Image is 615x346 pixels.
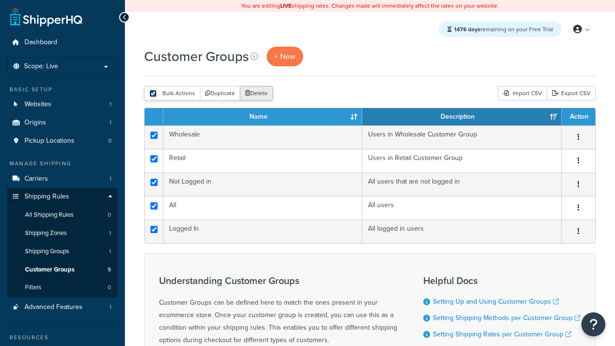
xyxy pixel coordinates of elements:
[433,297,559,307] a: Setting Up and Using Customer Groups
[7,224,118,242] a: Shipping Zones 1
[7,132,118,150] a: Pickup Locations 0
[25,284,41,292] span: Filters
[25,100,51,109] span: Websites
[274,51,295,62] span: + New
[7,279,118,297] li: Filters
[7,243,118,260] a: Shipping Groups 1
[433,313,580,323] a: Setting Shipping Methods per Customer Group
[25,175,48,183] span: Carriers
[439,22,562,37] div: remaining on your Free Trial
[110,175,111,183] span: 1
[7,298,118,316] li: Advanced Features
[25,266,74,274] span: Customer Groups
[362,149,562,173] td: Users in Retail Customer Group
[109,247,111,256] span: 1
[498,86,547,100] div: Import CSV
[25,303,83,311] span: Advanced Features
[7,261,118,279] li: Customer Groups
[562,108,595,125] th: Action
[163,196,362,220] td: All
[362,196,562,220] td: All users
[280,1,292,10] b: LIVE
[144,47,249,66] h1: Customer Groups
[159,275,399,286] h3: Understanding Customer Groups
[10,7,82,26] a: ShipperHQ Home
[433,329,571,339] a: Setting Shipping Rates per Customer Group
[25,137,74,145] span: Pickup Locations
[362,173,562,196] td: All users that are not logged in
[163,149,362,173] td: Retail
[7,86,118,94] div: Basic Setup
[24,62,58,71] span: Scope: Live
[7,279,118,297] a: Filters 0
[144,86,200,100] button: Bulk Actions
[163,220,362,243] td: Logged In
[25,247,69,256] span: Shipping Groups
[7,224,118,242] li: Shipping Zones
[7,261,118,279] a: Customer Groups 5
[267,47,303,66] a: + New
[7,114,118,132] a: Origins 1
[7,96,118,113] a: Websites 1
[362,108,562,125] th: Description: activate to sort column ascending
[362,220,562,243] td: All logged in users
[110,303,111,311] span: 1
[454,25,480,34] strong: 1476 days
[7,188,118,206] a: Shipping Rules
[7,243,118,260] li: Shipping Groups
[7,188,118,297] li: Shipping Rules
[7,170,118,188] a: Carriers 1
[7,298,118,316] a: Advanced Features 1
[7,96,118,113] li: Websites
[200,86,240,100] button: Duplicate
[25,38,57,47] span: Dashboard
[7,206,118,224] a: All Shipping Rules 0
[7,132,118,150] li: Pickup Locations
[108,137,111,145] span: 0
[163,108,362,125] th: Name: activate to sort column ascending
[7,334,118,342] div: Resources
[110,119,111,127] span: 1
[108,284,111,292] span: 0
[547,86,596,100] a: Export CSV
[163,173,362,196] td: Not Logged in
[110,100,111,109] span: 1
[7,160,118,168] div: Manage Shipping
[7,34,118,51] a: Dashboard
[581,312,605,336] button: Open Resource Center
[25,229,67,237] span: Shipping Zones
[108,266,111,274] span: 5
[163,125,362,149] td: Wholesale
[7,114,118,132] li: Origins
[240,86,273,100] button: Delete
[25,119,46,127] span: Origins
[25,193,69,201] span: Shipping Rules
[25,211,74,219] span: All Shipping Rules
[7,170,118,188] li: Carriers
[109,229,111,237] span: 1
[362,125,562,149] td: Users in Wholesale Customer Group
[423,275,580,286] h3: Helpful Docs
[108,211,111,219] span: 0
[7,206,118,224] li: All Shipping Rules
